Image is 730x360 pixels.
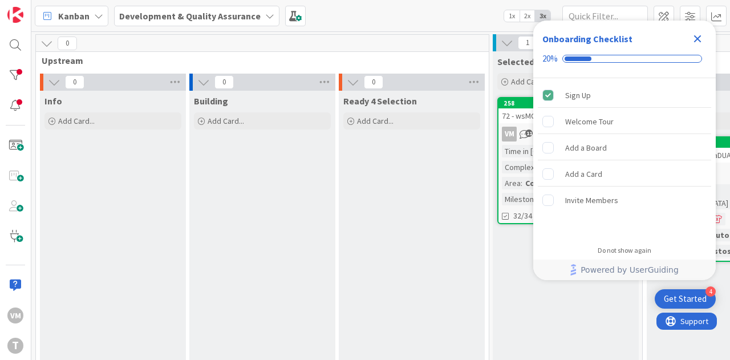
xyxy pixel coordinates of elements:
div: Checklist items [533,78,716,238]
div: Add a Card is incomplete. [538,161,711,187]
div: VM [502,127,517,141]
span: Kanban [58,9,90,23]
div: Add a Card [565,167,602,181]
span: 1 [518,36,537,50]
span: 1x [504,10,520,22]
div: Do not show again [598,246,651,255]
span: : [521,177,522,189]
div: Checklist progress: 20% [542,54,707,64]
span: Upstream [42,55,474,66]
div: 4 [705,286,716,297]
div: Add a Board is incomplete. [538,135,711,160]
div: Time in [GEOGRAPHIC_DATA] [502,145,600,157]
div: Welcome Tour [565,115,614,128]
span: Add Card... [58,116,95,126]
div: 20% [542,54,558,64]
div: Milestone [502,193,538,205]
span: Info [44,95,62,107]
div: Complexidade [502,161,554,173]
div: Open Get Started checklist, remaining modules: 4 [655,289,716,309]
div: Invite Members is incomplete. [538,188,711,213]
div: Checklist Container [533,21,716,280]
span: Add Card... [511,76,547,87]
span: Powered by UserGuiding [581,263,679,277]
div: Area [502,177,521,189]
div: Add a Board [565,141,607,155]
div: Comuns - [PERSON_NAME]... [522,177,631,189]
span: Add Card... [357,116,394,126]
div: Close Checklist [688,30,707,48]
div: Onboarding Checklist [542,32,632,46]
span: 3x [535,10,550,22]
div: 72 - wsMCRecebeRespostaSMS [498,108,633,123]
span: Ready 4 Selection [343,95,417,107]
span: Add Card... [208,116,244,126]
a: Powered by UserGuiding [539,260,710,280]
div: 258 [504,99,633,107]
span: Selected [497,56,534,67]
span: Building [194,95,228,107]
span: Support [24,2,52,15]
span: 0 [58,37,77,50]
span: 11 [525,130,533,137]
span: 2x [520,10,535,22]
span: 0 [364,75,383,89]
div: 258 [498,98,633,108]
span: 32/34 [513,210,532,222]
b: Development & Quality Assurance [119,10,261,22]
div: Sign Up [565,88,591,102]
div: Invite Members [565,193,618,207]
img: Visit kanbanzone.com [7,7,23,23]
div: Sign Up is complete. [538,83,711,108]
div: Get Started [664,293,707,305]
span: 0 [65,75,84,89]
div: VM [498,127,633,141]
div: VM [7,308,23,323]
div: T [7,338,23,354]
input: Quick Filter... [562,6,648,26]
div: Footer [533,260,716,280]
div: Welcome Tour is incomplete. [538,109,711,134]
span: 0 [214,75,234,89]
div: 25872 - wsMCRecebeRespostaSMS [498,98,633,123]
